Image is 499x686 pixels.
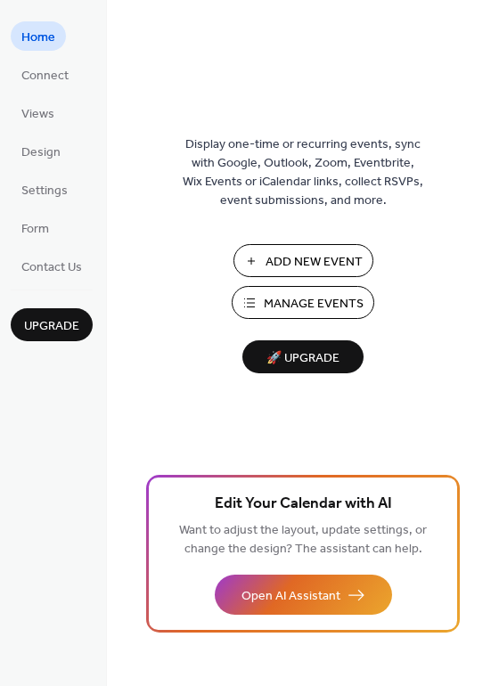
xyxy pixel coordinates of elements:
[21,258,82,277] span: Contact Us
[21,105,54,124] span: Views
[215,575,392,615] button: Open AI Assistant
[253,347,353,371] span: 🚀 Upgrade
[233,244,373,277] button: Add New Event
[179,519,427,561] span: Want to adjust the layout, update settings, or change the design? The assistant can help.
[11,251,93,281] a: Contact Us
[21,182,68,200] span: Settings
[11,175,78,204] a: Settings
[241,587,340,606] span: Open AI Assistant
[21,67,69,86] span: Connect
[215,492,392,517] span: Edit Your Calendar with AI
[11,21,66,51] a: Home
[11,308,93,341] button: Upgrade
[266,253,363,272] span: Add New Event
[11,98,65,127] a: Views
[232,286,374,319] button: Manage Events
[21,143,61,162] span: Design
[11,60,79,89] a: Connect
[21,220,49,239] span: Form
[264,295,364,314] span: Manage Events
[24,317,79,336] span: Upgrade
[183,135,423,210] span: Display one-time or recurring events, sync with Google, Outlook, Zoom, Eventbrite, Wix Events or ...
[242,340,364,373] button: 🚀 Upgrade
[11,136,71,166] a: Design
[21,29,55,47] span: Home
[11,213,60,242] a: Form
